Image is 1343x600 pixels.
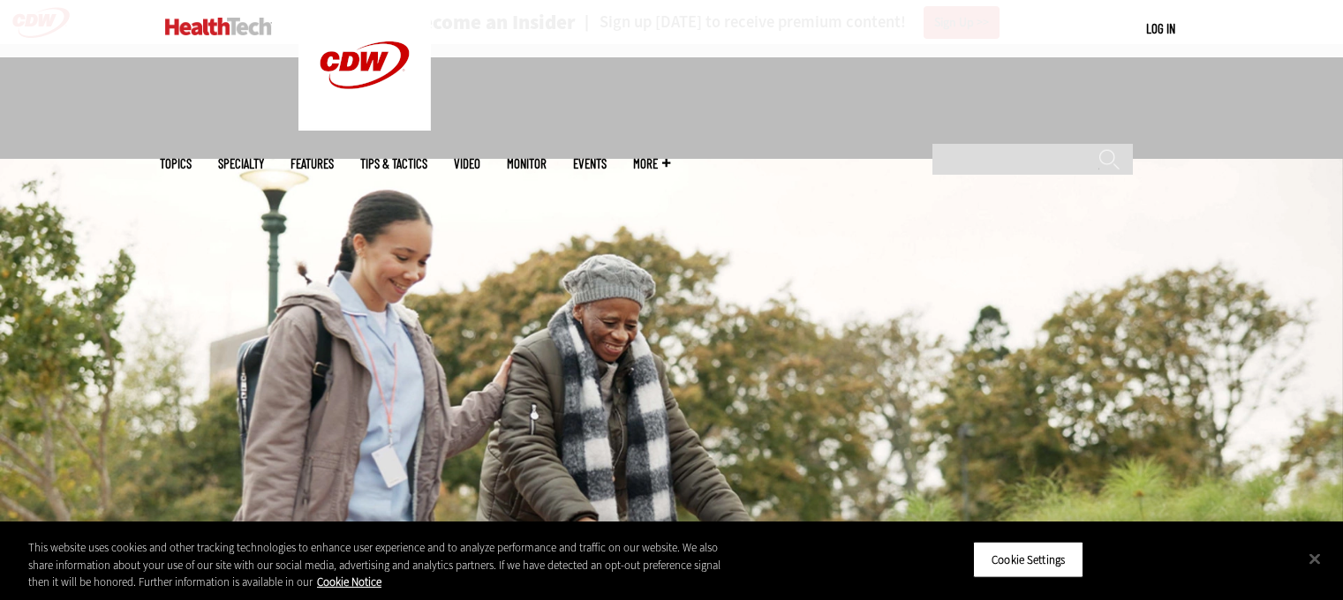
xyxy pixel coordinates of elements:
a: CDW [298,116,431,135]
a: More information about your privacy [317,574,381,589]
a: Features [290,157,334,170]
a: Log in [1146,20,1175,36]
span: Topics [160,157,192,170]
button: Cookie Settings [973,541,1083,578]
div: This website uses cookies and other tracking technologies to enhance user experience and to analy... [28,539,739,591]
span: Specialty [218,157,264,170]
a: Video [454,157,480,170]
a: MonITor [507,157,547,170]
div: User menu [1146,19,1175,38]
a: Tips & Tactics [360,157,427,170]
span: More [633,157,670,170]
button: Close [1295,539,1334,578]
a: Events [573,157,607,170]
img: Home [165,18,272,35]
